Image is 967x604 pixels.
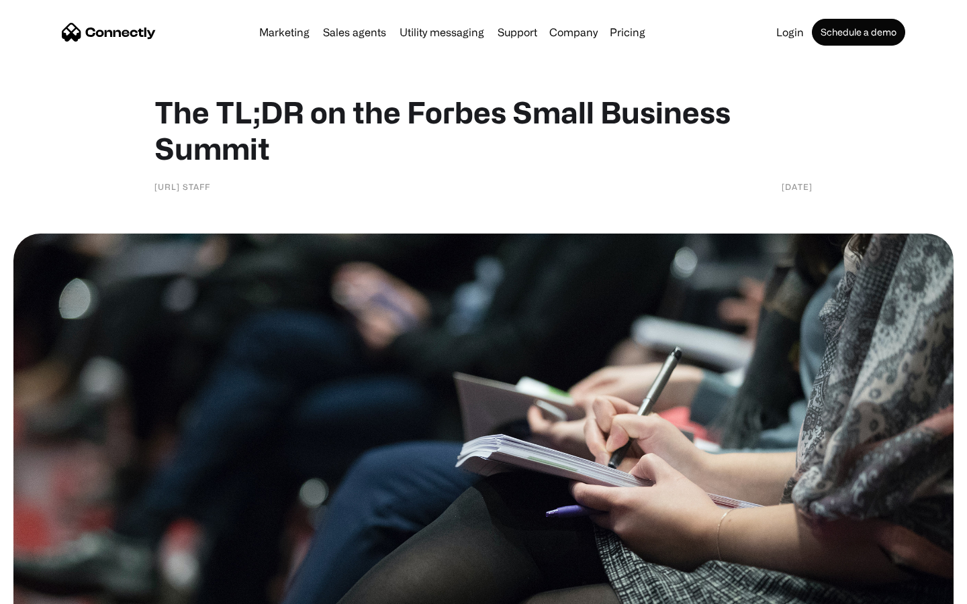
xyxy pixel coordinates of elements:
[154,180,210,193] div: [URL] Staff
[318,27,392,38] a: Sales agents
[492,27,543,38] a: Support
[394,27,490,38] a: Utility messaging
[771,27,809,38] a: Login
[604,27,651,38] a: Pricing
[13,581,81,599] aside: Language selected: English
[812,19,905,46] a: Schedule a demo
[254,27,315,38] a: Marketing
[154,94,813,166] h1: The TL;DR on the Forbes Small Business Summit
[27,581,81,599] ul: Language list
[782,180,813,193] div: [DATE]
[549,23,598,42] div: Company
